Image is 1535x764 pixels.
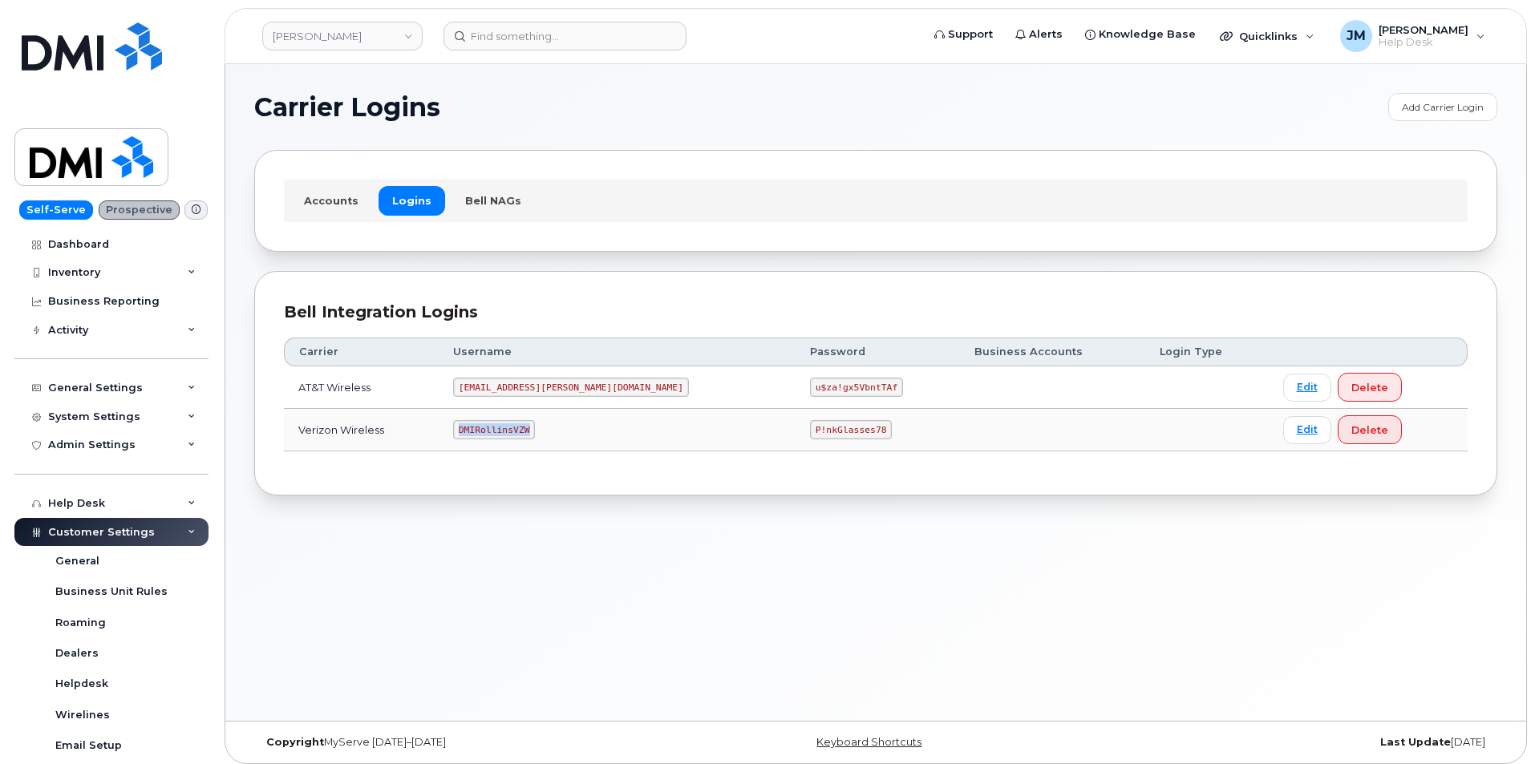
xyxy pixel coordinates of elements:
[1283,374,1331,402] a: Edit
[810,420,892,439] code: P!nkGlasses78
[254,736,669,749] div: MyServe [DATE]–[DATE]
[816,736,921,748] a: Keyboard Shortcuts
[1351,380,1388,395] span: Delete
[284,338,439,366] th: Carrier
[1380,736,1451,748] strong: Last Update
[1388,93,1497,121] a: Add Carrier Login
[810,378,903,397] code: u$za!gx5VbntTAf
[439,338,796,366] th: Username
[254,95,440,119] span: Carrier Logins
[284,301,1468,324] div: Bell Integration Logins
[1283,416,1331,444] a: Edit
[290,186,372,215] a: Accounts
[1338,373,1402,402] button: Delete
[960,338,1145,366] th: Business Accounts
[796,338,960,366] th: Password
[1145,338,1269,366] th: Login Type
[284,366,439,409] td: AT&T Wireless
[453,420,535,439] code: DMIRollinsVZW
[266,736,324,748] strong: Copyright
[1351,422,1388,438] span: Delete
[452,186,535,215] a: Bell NAGs
[1083,736,1497,749] div: [DATE]
[453,378,689,397] code: [EMAIL_ADDRESS][PERSON_NAME][DOMAIN_NAME]
[284,409,439,451] td: Verizon Wireless
[379,186,445,215] a: Logins
[1338,415,1402,444] button: Delete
